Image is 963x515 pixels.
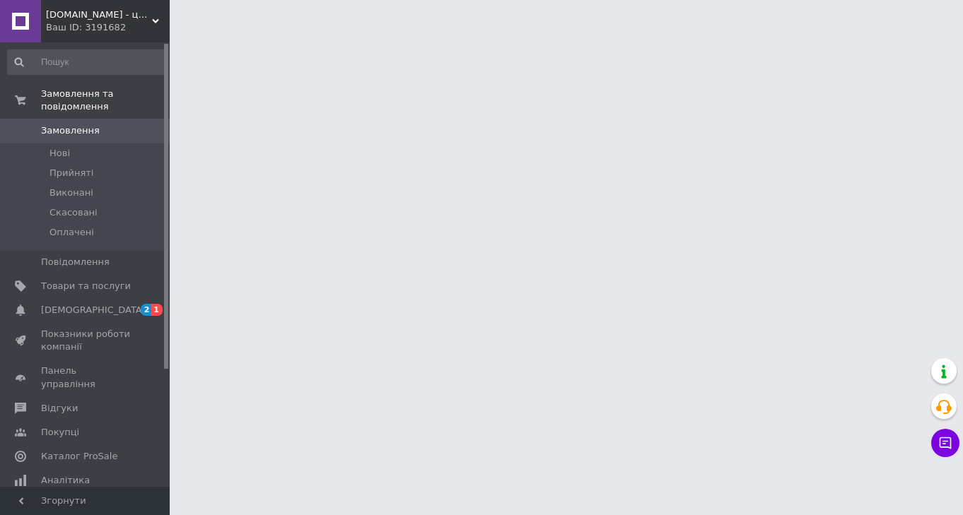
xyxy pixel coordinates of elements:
[931,429,959,457] button: Чат з покупцем
[41,256,110,268] span: Повідомлення
[151,304,163,316] span: 1
[41,402,78,415] span: Відгуки
[41,328,131,353] span: Показники роботи компанії
[46,8,152,21] span: Tehnomagaz.com.ua - це передовий інтернет-магазин, спеціалізуючийся на продажу техніки
[41,474,90,487] span: Аналітика
[49,187,93,199] span: Виконані
[41,426,79,439] span: Покупці
[49,147,70,160] span: Нові
[41,124,100,137] span: Замовлення
[49,226,94,239] span: Оплачені
[41,450,117,463] span: Каталог ProSale
[49,206,98,219] span: Скасовані
[41,304,146,316] span: [DEMOGRAPHIC_DATA]
[41,88,170,113] span: Замовлення та повідомлення
[141,304,152,316] span: 2
[41,365,131,390] span: Панель управління
[46,21,170,34] div: Ваш ID: 3191682
[41,280,131,292] span: Товари та послуги
[7,49,167,75] input: Пошук
[49,167,93,179] span: Прийняті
